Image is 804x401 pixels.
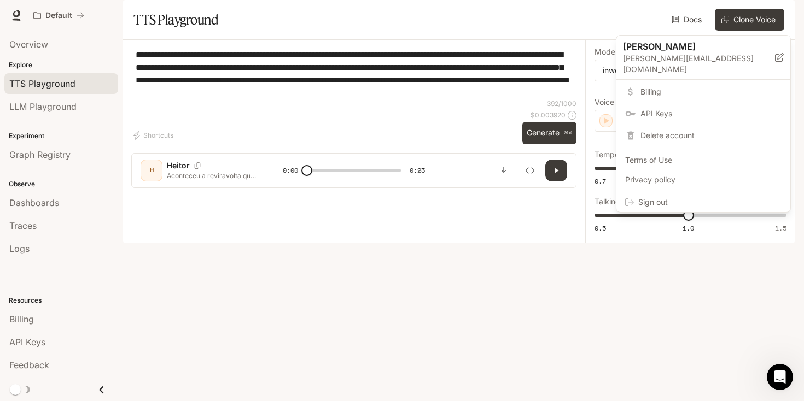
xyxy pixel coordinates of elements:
span: Terms of Use [625,155,782,166]
a: Billing [619,82,788,102]
span: Delete account [640,130,782,141]
span: Billing [640,86,782,97]
a: Privacy policy [619,170,788,190]
a: Terms of Use [619,150,788,170]
a: API Keys [619,104,788,123]
span: Privacy policy [625,174,782,185]
span: Sign out [638,197,782,208]
div: Delete account [619,126,788,145]
p: [PERSON_NAME] [623,40,758,53]
span: API Keys [640,108,782,119]
div: [PERSON_NAME][PERSON_NAME][EMAIL_ADDRESS][DOMAIN_NAME] [616,36,790,80]
div: Sign out [616,192,790,212]
iframe: Intercom live chat [767,364,793,390]
p: [PERSON_NAME][EMAIL_ADDRESS][DOMAIN_NAME] [623,53,775,75]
